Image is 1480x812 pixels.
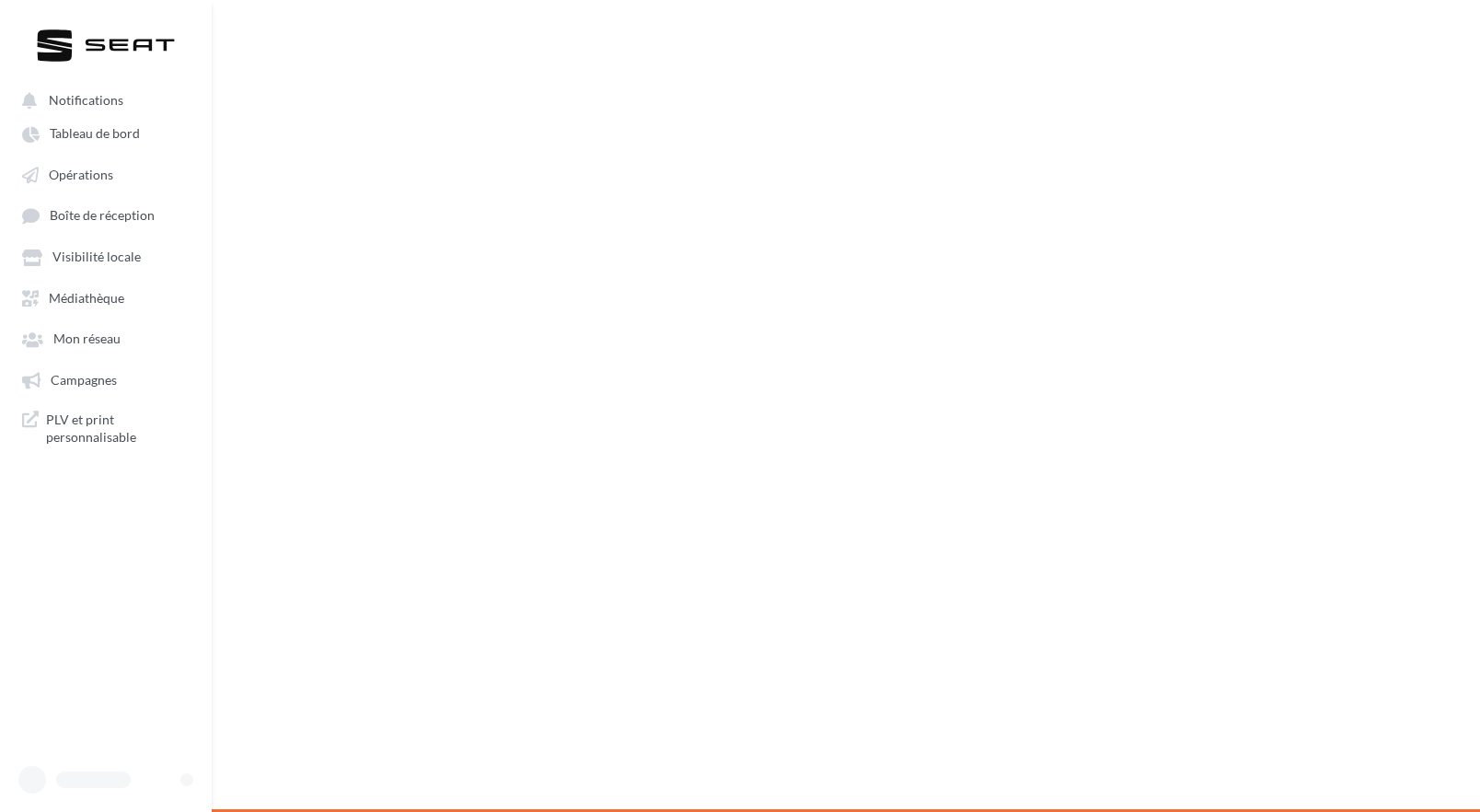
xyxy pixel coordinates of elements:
span: Mon réseau [53,331,121,347]
a: PLV et print personnalisable [11,403,201,454]
span: Opérations [49,167,113,182]
span: PLV et print personnalisable [46,411,190,447]
a: Campagnes [11,363,201,396]
a: Médiathèque [11,281,201,314]
span: Tableau de bord [50,126,140,142]
span: Visibilité locale [52,249,141,265]
a: Opérations [11,157,201,191]
span: Boîte de réception [50,208,155,224]
span: Campagnes [51,372,117,388]
span: Notifications [49,92,123,108]
a: Tableau de bord [11,116,201,149]
a: Boîte de réception [11,198,201,232]
a: Mon réseau [11,321,201,354]
span: Médiathèque [49,290,124,306]
a: Visibilité locale [11,239,201,273]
